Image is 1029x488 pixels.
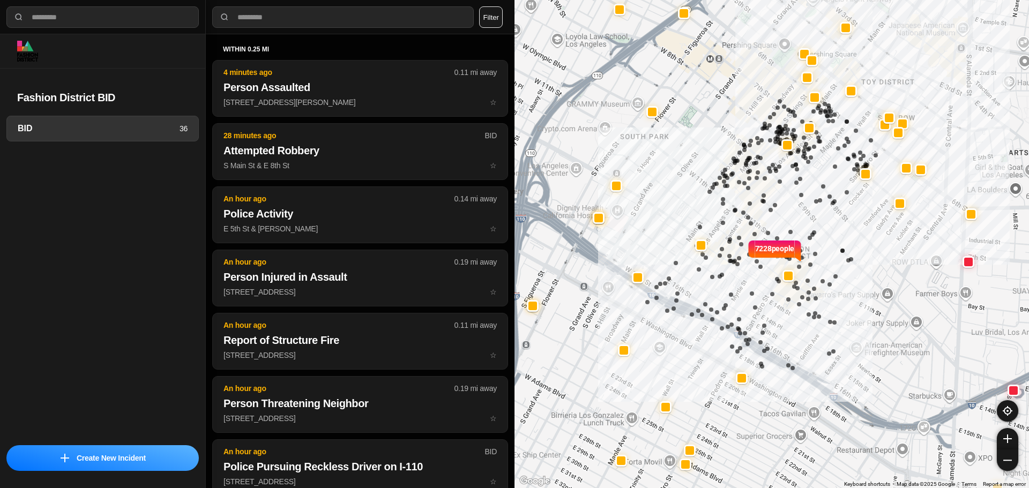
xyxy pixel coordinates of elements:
button: Keyboard shortcuts [844,481,890,488]
img: logo [17,41,38,62]
h2: Police Pursuing Reckless Driver on I-110 [223,459,497,474]
h2: Report of Structure Fire [223,333,497,348]
a: BID36 [6,116,199,141]
button: An hour ago0.14 mi awayPolice ActivityE 5th St & [PERSON_NAME]star [212,186,508,243]
p: S Main St & E 8th St [223,160,497,171]
img: icon [61,454,69,462]
a: Terms (opens in new tab) [961,481,976,487]
p: An hour ago [223,257,454,267]
p: [STREET_ADDRESS] [223,287,497,297]
p: E 5th St & [PERSON_NAME] [223,223,497,234]
a: An hour ago0.14 mi awayPolice ActivityE 5th St & [PERSON_NAME]star [212,224,508,233]
p: 0.19 mi away [454,257,497,267]
p: [STREET_ADDRESS][PERSON_NAME] [223,97,497,108]
img: search [219,12,230,22]
h2: Police Activity [223,206,497,221]
button: An hour ago0.19 mi awayPerson Threatening Neighbor[STREET_ADDRESS]star [212,376,508,433]
h2: Person Injured in Assault [223,269,497,284]
p: 0.19 mi away [454,383,497,394]
p: Create New Incident [77,453,146,463]
p: 36 [180,123,188,134]
img: zoom-out [1003,456,1012,464]
img: search [13,12,24,22]
h3: BID [18,122,180,135]
p: An hour ago [223,446,484,457]
span: star [490,161,497,170]
p: BID [484,130,497,141]
button: 4 minutes ago0.11 mi awayPerson Assaulted[STREET_ADDRESS][PERSON_NAME]star [212,60,508,117]
h2: Attempted Robbery [223,143,497,158]
h2: Person Assaulted [223,80,497,95]
a: 4 minutes ago0.11 mi awayPerson Assaulted[STREET_ADDRESS][PERSON_NAME]star [212,97,508,107]
a: 28 minutes agoBIDAttempted RobberyS Main St & E 8th Ststar [212,161,508,170]
h2: Fashion District BID [17,90,188,105]
p: 28 minutes ago [223,130,484,141]
span: Map data ©2025 Google [897,481,955,487]
button: An hour ago0.19 mi awayPerson Injured in Assault[STREET_ADDRESS]star [212,250,508,306]
button: An hour ago0.11 mi awayReport of Structure Fire[STREET_ADDRESS]star [212,313,508,370]
a: An hour ago0.19 mi awayPerson Threatening Neighbor[STREET_ADDRESS]star [212,414,508,423]
span: star [490,224,497,233]
button: 28 minutes agoBIDAttempted RobberyS Main St & E 8th Ststar [212,123,508,180]
span: star [490,98,497,107]
p: 0.14 mi away [454,193,497,204]
p: 4 minutes ago [223,67,454,78]
img: Google [517,474,553,488]
p: An hour ago [223,383,454,394]
p: An hour ago [223,193,454,204]
img: zoom-in [1003,434,1012,443]
p: An hour ago [223,320,454,331]
p: 0.11 mi away [454,67,497,78]
span: star [490,477,497,486]
img: recenter [1003,406,1012,416]
h2: Person Threatening Neighbor [223,396,497,411]
button: iconCreate New Incident [6,445,199,471]
span: star [490,288,497,296]
button: zoom-in [997,428,1018,449]
img: notch [794,239,802,262]
a: An hour agoBIDPolice Pursuing Reckless Driver on I-110[STREET_ADDRESS]star [212,477,508,486]
h5: within 0.25 mi [223,45,497,54]
span: star [490,351,497,359]
a: An hour ago0.11 mi awayReport of Structure Fire[STREET_ADDRESS]star [212,350,508,359]
p: BID [484,446,497,457]
button: recenter [997,400,1018,422]
p: 7228 people [755,243,795,267]
a: Open this area in Google Maps (opens a new window) [517,474,553,488]
p: [STREET_ADDRESS] [223,350,497,361]
a: Report a map error [983,481,1026,487]
button: zoom-out [997,449,1018,471]
a: An hour ago0.19 mi awayPerson Injured in Assault[STREET_ADDRESS]star [212,287,508,296]
p: [STREET_ADDRESS] [223,476,497,487]
span: star [490,414,497,423]
p: 0.11 mi away [454,320,497,331]
img: notch [747,239,755,262]
button: Filter [479,6,503,28]
p: [STREET_ADDRESS] [223,413,497,424]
